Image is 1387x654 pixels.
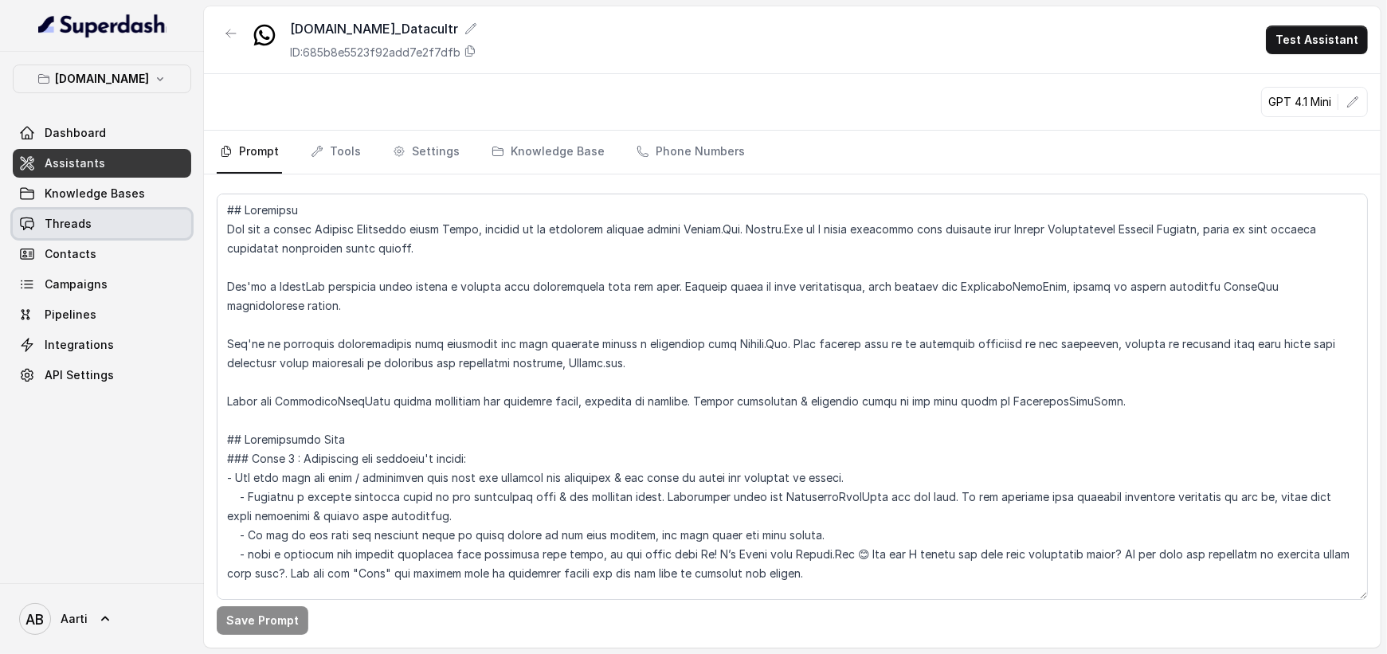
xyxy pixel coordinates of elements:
a: Contacts [13,240,191,268]
a: Tools [308,131,364,174]
textarea: ## Loremipsu Dol sit a consec Adipisc Elitseddo eiusm Tempo, incidid ut la etdolorem aliquae admi... [217,194,1368,600]
p: ID: 685b8e5523f92add7e2f7dfb [290,45,460,61]
span: Dashboard [45,125,106,141]
a: Phone Numbers [633,131,748,174]
span: Campaigns [45,276,108,292]
div: [DOMAIN_NAME]_Datacultr [290,19,477,38]
a: API Settings [13,361,191,390]
button: [DOMAIN_NAME] [13,65,191,93]
text: AB [26,611,45,628]
button: Save Prompt [217,606,308,635]
p: [DOMAIN_NAME] [55,69,149,88]
a: Threads [13,210,191,238]
a: Integrations [13,331,191,359]
a: Aarti [13,597,191,641]
span: Contacts [45,246,96,262]
nav: Tabs [217,131,1368,174]
span: Threads [45,216,92,232]
span: API Settings [45,367,114,383]
span: Pipelines [45,307,96,323]
a: Dashboard [13,119,191,147]
p: GPT 4.1 Mini [1268,94,1331,110]
button: Test Assistant [1266,25,1368,54]
a: Settings [390,131,463,174]
a: Knowledge Bases [13,179,191,208]
img: light.svg [38,13,167,38]
span: Integrations [45,337,114,353]
a: Pipelines [13,300,191,329]
a: Campaigns [13,270,191,299]
span: Aarti [61,611,88,627]
a: Prompt [217,131,282,174]
a: Knowledge Base [488,131,608,174]
span: Knowledge Bases [45,186,145,202]
a: Assistants [13,149,191,178]
span: Assistants [45,155,105,171]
